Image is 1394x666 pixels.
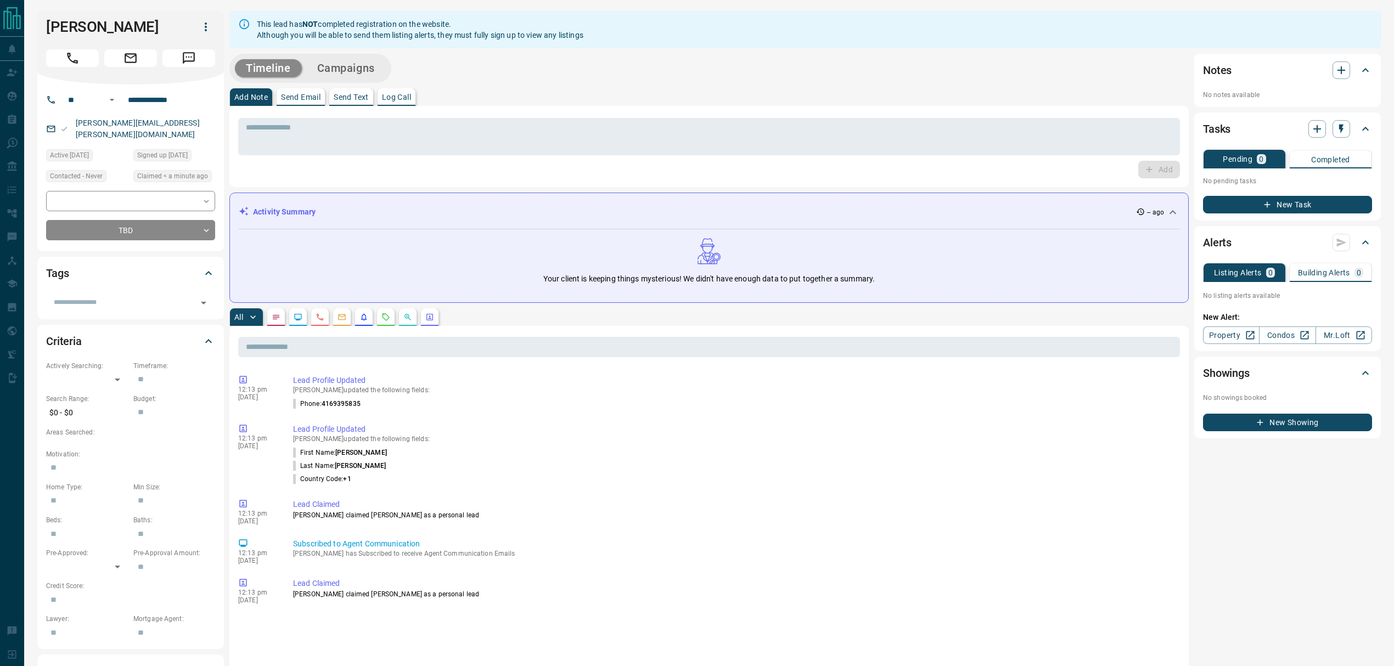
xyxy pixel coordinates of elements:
[1203,291,1372,301] p: No listing alerts available
[1298,269,1350,276] p: Building Alerts
[338,313,346,321] svg: Emails
[403,313,412,321] svg: Opportunities
[238,393,277,401] p: [DATE]
[1147,207,1164,217] p: -- ago
[46,264,69,282] h2: Tags
[46,482,128,492] p: Home Type:
[46,581,215,591] p: Credit Score:
[46,220,215,240] div: TBD
[293,499,1176,510] p: Lead Claimed
[238,510,277,517] p: 12:13 pm
[293,550,1176,557] p: [PERSON_NAME] has Subscribed to receive Agent Communication Emails
[1203,173,1372,189] p: No pending tasks
[293,435,1176,443] p: [PERSON_NAME] updated the following fields:
[253,206,316,218] p: Activity Summary
[1203,61,1232,79] h2: Notes
[133,482,215,492] p: Min Size:
[234,313,243,321] p: All
[1203,393,1372,403] p: No showings booked
[1203,90,1372,100] p: No notes available
[234,93,268,101] p: Add Note
[1268,269,1273,276] p: 0
[235,59,302,77] button: Timeline
[46,449,215,459] p: Motivation:
[238,434,277,442] p: 12:13 pm
[46,18,180,36] h1: [PERSON_NAME]
[272,313,280,321] svg: Notes
[293,589,1176,599] p: [PERSON_NAME] claimed [PERSON_NAME] as a personal lead
[1214,269,1262,276] p: Listing Alerts
[335,449,386,456] span: [PERSON_NAME]
[281,93,321,101] p: Send Email
[1203,326,1260,344] a: Property
[1203,116,1372,142] div: Tasks
[137,150,188,161] span: Signed up [DATE]
[293,578,1176,589] p: Lead Claimed
[257,14,583,45] div: This lead has completed registration on the website. Although you will be able to send them listi...
[293,399,361,409] p: Phone :
[425,313,434,321] svg: Agent Actions
[50,150,89,161] span: Active [DATE]
[316,313,324,321] svg: Calls
[46,328,215,354] div: Criteria
[1203,312,1372,323] p: New Alert:
[238,386,277,393] p: 12:13 pm
[133,548,215,558] p: Pre-Approval Amount:
[133,170,215,185] div: Fri Aug 15 2025
[46,614,128,624] p: Lawyer:
[1203,229,1372,256] div: Alerts
[1223,155,1252,163] p: Pending
[293,474,351,484] p: Country Code :
[46,548,128,558] p: Pre-Approved:
[1203,234,1232,251] h2: Alerts
[133,394,215,404] p: Budget:
[46,49,99,67] span: Call
[46,404,128,422] p: $0 - $0
[104,49,157,67] span: Email
[306,59,386,77] button: Campaigns
[1316,326,1372,344] a: Mr.Loft
[1203,360,1372,386] div: Showings
[162,49,215,67] span: Message
[46,394,128,404] p: Search Range:
[382,93,411,101] p: Log Call
[293,538,1176,550] p: Subscribed to Agent Communication
[1203,120,1230,138] h2: Tasks
[238,442,277,450] p: [DATE]
[60,125,68,133] svg: Email Valid
[359,313,368,321] svg: Listing Alerts
[294,313,302,321] svg: Lead Browsing Activity
[46,260,215,286] div: Tags
[322,400,361,408] span: 4169395835
[293,375,1176,386] p: Lead Profile Updated
[1203,414,1372,431] button: New Showing
[1259,326,1316,344] a: Condos
[293,386,1176,394] p: [PERSON_NAME] updated the following fields:
[302,20,318,29] strong: NOT
[293,510,1176,520] p: [PERSON_NAME] claimed [PERSON_NAME] as a personal lead
[1357,269,1361,276] p: 0
[334,93,369,101] p: Send Text
[238,589,277,596] p: 12:13 pm
[1311,156,1350,163] p: Completed
[1203,57,1372,83] div: Notes
[196,295,211,311] button: Open
[238,557,277,565] p: [DATE]
[1203,196,1372,213] button: New Task
[1259,155,1263,163] p: 0
[46,515,128,525] p: Beds:
[239,202,1179,222] div: Activity Summary-- ago
[137,171,208,182] span: Claimed < a minute ago
[238,596,277,604] p: [DATE]
[335,462,386,470] span: [PERSON_NAME]
[543,273,875,285] p: Your client is keeping things mysterious! We didn't have enough data to put together a summary.
[46,332,82,350] h2: Criteria
[343,475,351,483] span: +1
[293,424,1176,435] p: Lead Profile Updated
[293,461,386,471] p: Last Name :
[293,448,387,458] p: First Name :
[238,517,277,525] p: [DATE]
[46,361,128,371] p: Actively Searching:
[76,118,200,139] a: [PERSON_NAME][EMAIL_ADDRESS][PERSON_NAME][DOMAIN_NAME]
[133,361,215,371] p: Timeframe:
